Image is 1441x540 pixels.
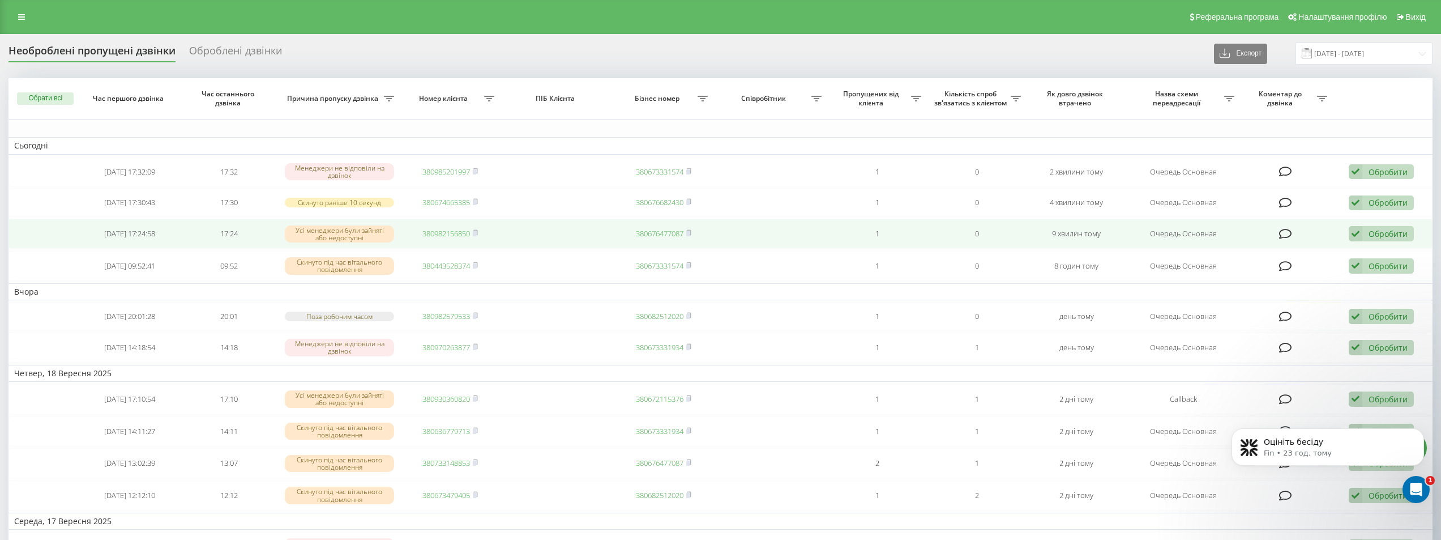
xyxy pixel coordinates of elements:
iframe: Intercom live chat [1402,476,1430,503]
a: 380985201997 [422,167,470,177]
a: 380733148853 [422,458,470,468]
td: Очередь Основная [1126,251,1240,281]
td: [DATE] 17:10:54 [80,384,179,414]
div: Скинуто раніше 10 секунд [285,198,394,207]
td: 2 дні тому [1027,481,1126,511]
div: Обробити [1369,342,1408,353]
td: Середа, 17 Вересня 2025 [8,513,1433,530]
td: 17:24 [179,219,279,249]
span: ПІБ Клієнта [511,94,603,103]
a: 380676682430 [636,197,683,207]
td: 12:12 [179,481,279,511]
td: 14:11 [179,416,279,447]
span: Реферальна програма [1196,12,1279,22]
span: Вихід [1406,12,1426,22]
span: Налаштування профілю [1298,12,1387,22]
td: 2 хвилини тому [1027,157,1126,187]
span: Час першого дзвінка [90,94,169,103]
td: [DATE] 17:32:09 [80,157,179,187]
td: 1 [827,219,927,249]
td: Очередь Основная [1126,303,1240,330]
td: 0 [927,157,1027,187]
td: 1 [827,481,927,511]
div: Обробити [1369,261,1408,271]
td: Очередь Основная [1126,189,1240,216]
td: [DATE] 14:11:27 [80,416,179,447]
td: 14:18 [179,333,279,363]
td: Очередь Основная [1126,481,1240,511]
td: 20:01 [179,303,279,330]
td: 1 [927,416,1027,447]
div: Обробити [1369,311,1408,322]
div: Обробити [1369,197,1408,208]
td: день тому [1027,303,1126,330]
td: 9 хвилин тому [1027,219,1126,249]
div: Усі менеджери були зайняті або недоступні [285,390,394,407]
td: [DATE] 20:01:28 [80,303,179,330]
span: Пропущених від клієнта [833,90,911,107]
a: 380673479405 [422,490,470,500]
td: 4 хвилини тому [1027,189,1126,216]
a: 380674665385 [422,197,470,207]
div: Менеджери не відповіли на дзвінок [285,163,394,180]
span: 1 [1426,476,1435,485]
td: Вчора [8,283,1433,300]
td: [DATE] 17:24:58 [80,219,179,249]
span: Співробітник [719,94,811,103]
td: Сьогодні [8,137,1433,154]
div: Скинуто під час вітального повідомлення [285,423,394,440]
span: Номер клієнта [406,94,484,103]
div: Обробити [1369,394,1408,405]
a: 380676477087 [636,458,683,468]
div: Необроблені пропущені дзвінки [8,45,176,62]
td: Очередь Основная [1126,416,1240,447]
a: 380672115376 [636,394,683,404]
td: 2 дні тому [1027,384,1126,414]
div: Усі менеджери були зайняті або недоступні [285,226,394,243]
div: Менеджери не відповіли на дзвінок [285,339,394,356]
span: Час останнього дзвінка [190,90,269,107]
a: 380982579533 [422,311,470,321]
td: 8 годин тому [1027,251,1126,281]
td: 0 [927,251,1027,281]
a: 380982156850 [422,228,470,239]
td: Очередь Основная [1126,157,1240,187]
a: 380970263877 [422,342,470,352]
td: 1 [827,333,927,363]
td: Четвер, 18 Вересня 2025 [8,365,1433,382]
td: Очередь Основная [1126,448,1240,478]
a: 380673331934 [636,426,683,436]
td: [DATE] 13:02:39 [80,448,179,478]
div: Обробити [1369,167,1408,177]
a: 380682512020 [636,490,683,500]
div: Скинуто під час вітального повідомлення [285,455,394,472]
td: 1 [827,416,927,447]
td: [DATE] 17:30:43 [80,189,179,216]
span: Як довго дзвінок втрачено [1037,90,1116,107]
a: 380443528374 [422,261,470,271]
a: 380636779713 [422,426,470,436]
td: 2 дні тому [1027,448,1126,478]
td: день тому [1027,333,1126,363]
td: 1 [827,251,927,281]
td: [DATE] 09:52:41 [80,251,179,281]
span: Коментар до дзвінка [1246,90,1316,107]
span: Бізнес номер [619,94,698,103]
td: Очередь Основная [1126,333,1240,363]
td: 1 [927,384,1027,414]
td: 0 [927,189,1027,216]
td: 17:10 [179,384,279,414]
a: 380673331574 [636,167,683,177]
td: Callback [1126,384,1240,414]
div: Скинуто під час вітального повідомлення [285,257,394,274]
td: Очередь Основная [1126,219,1240,249]
a: 380673331574 [636,261,683,271]
td: 0 [927,303,1027,330]
td: [DATE] 12:12:10 [80,481,179,511]
td: 1 [927,333,1027,363]
td: [DATE] 14:18:54 [80,333,179,363]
